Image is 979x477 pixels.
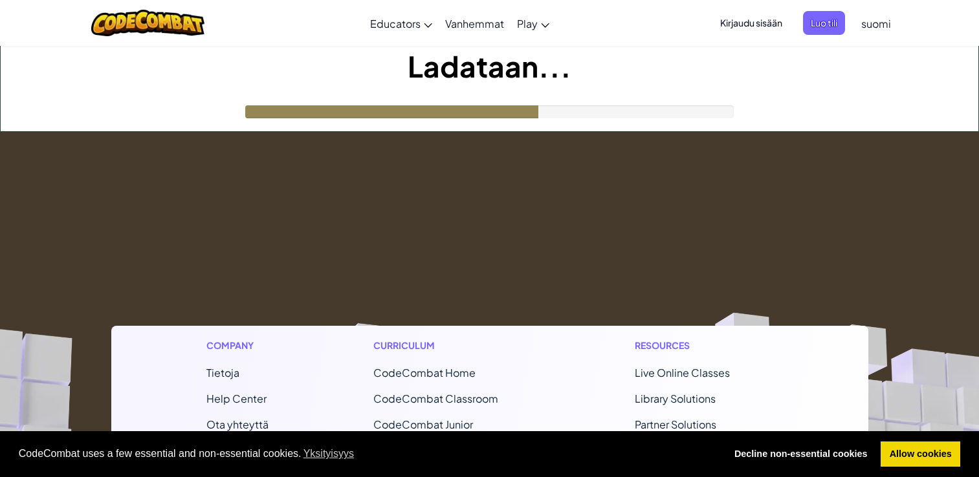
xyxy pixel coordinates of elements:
[725,441,876,467] a: deny cookies
[511,6,556,41] a: Play
[206,418,269,431] span: Ota yhteyttä
[1,46,978,86] h1: Ladataan...
[517,17,538,30] span: Play
[881,441,960,467] a: allow cookies
[439,6,511,41] a: Vanhemmat
[370,17,421,30] span: Educators
[373,418,473,431] a: CodeCombat Junior
[803,11,845,35] button: Luo tili
[635,339,773,352] h1: Resources
[712,11,790,35] button: Kirjaudu sisään
[364,6,439,41] a: Educators
[373,366,476,379] span: CodeCombat Home
[19,444,716,463] span: CodeCombat uses a few essential and non-essential cookies.
[635,366,730,379] a: Live Online Classes
[206,392,267,405] a: Help Center
[373,339,530,352] h1: Curriculum
[206,366,239,379] a: Tietoja
[635,392,716,405] a: Library Solutions
[373,392,498,405] a: CodeCombat Classroom
[861,17,891,30] span: suomi
[855,6,897,41] a: suomi
[91,10,204,36] img: CodeCombat logo
[302,444,357,463] a: learn more about cookies
[635,418,716,431] a: Partner Solutions
[206,339,269,352] h1: Company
